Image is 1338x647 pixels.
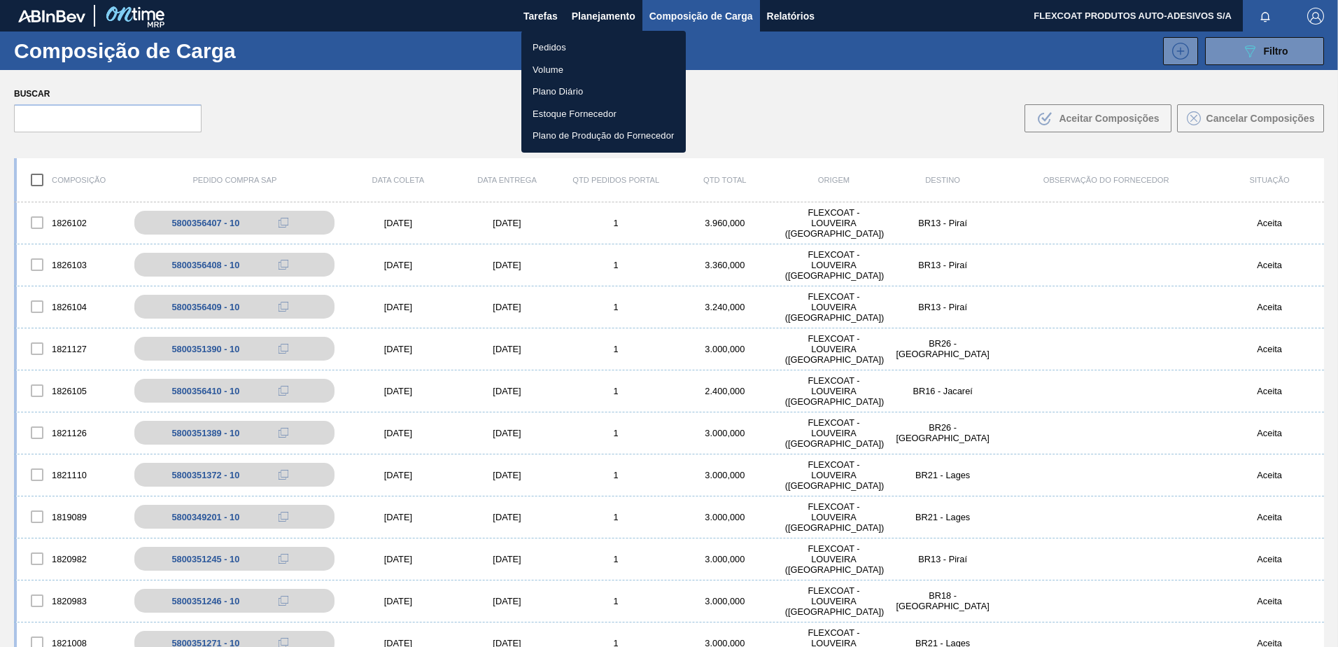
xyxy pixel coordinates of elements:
[521,36,686,59] a: Pedidos
[521,59,686,81] a: Volume
[521,125,686,147] a: Plano de Produção do Fornecedor
[521,103,686,125] a: Estoque Fornecedor
[521,81,686,103] a: Plano Diário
